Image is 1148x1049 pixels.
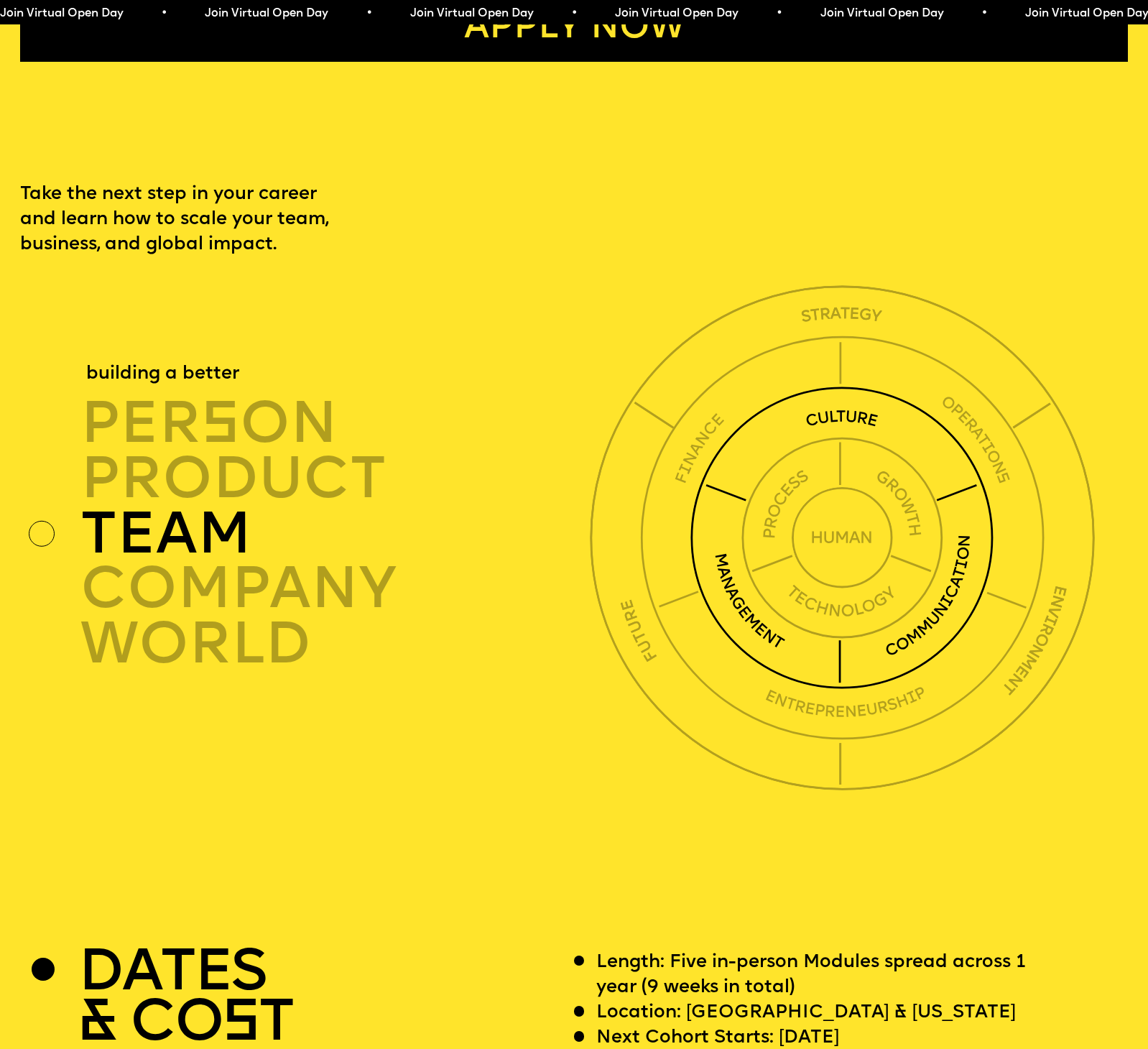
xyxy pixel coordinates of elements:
[80,451,598,507] div: product
[596,1000,1016,1025] p: Location: [GEOGRAPHIC_DATA] & [US_STATE]
[201,397,240,457] span: s
[20,182,376,257] p: Take the next step in your career and learn how to scale your team, business, and global impact.
[80,616,598,672] div: world
[571,8,578,19] span: •
[86,361,239,387] div: building a better
[80,506,598,561] div: TEAM
[596,950,1059,1000] p: Length: Five in-person Modules spread across 1 year (9 weeks in total)
[161,8,167,19] span: •
[80,396,598,451] div: per on
[776,8,782,19] span: •
[981,8,987,19] span: •
[80,561,598,616] div: company
[366,8,372,19] span: •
